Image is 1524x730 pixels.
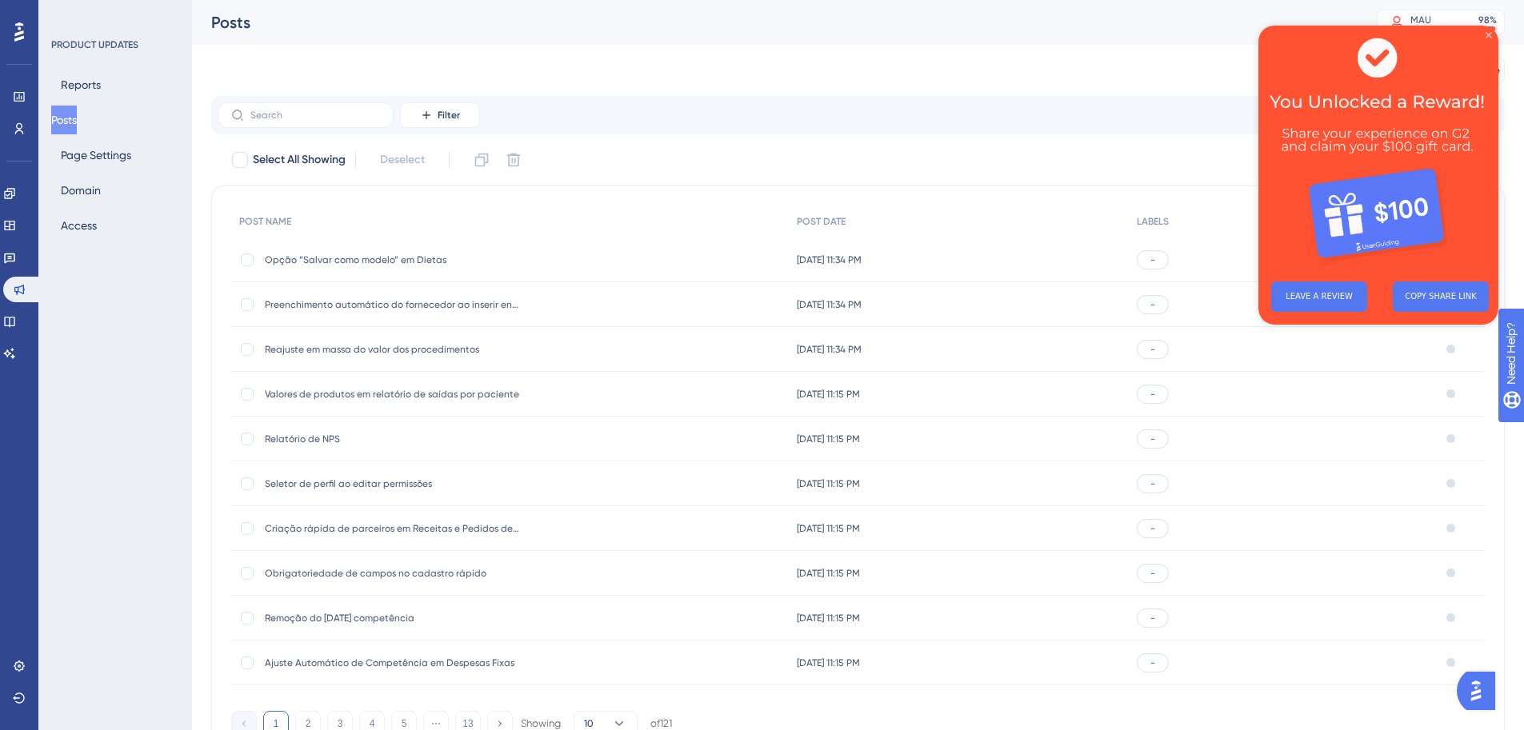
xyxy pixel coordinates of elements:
[1150,477,1155,490] span: -
[265,388,521,401] span: Valores de produtos em relatório de saídas por paciente
[1150,388,1155,401] span: -
[265,656,521,669] span: Ajuste Automático de Competência em Despesas Fixas
[250,110,380,121] input: Search
[797,433,860,445] span: [DATE] 11:15 PM
[51,211,106,240] button: Access
[134,256,230,286] button: COPY SHARE LINK
[265,343,521,356] span: Reajuste em massa do valor dos procedimentos
[797,343,862,356] span: [DATE] 11:34 PM
[400,102,480,128] button: Filter
[51,106,77,134] button: Posts
[797,388,860,401] span: [DATE] 11:15 PM
[51,176,110,205] button: Domain
[38,4,100,23] span: Need Help?
[1478,14,1497,26] div: 98 %
[51,38,138,51] div: PRODUCT UPDATES
[380,150,425,170] span: Deselect
[438,109,460,122] span: Filter
[797,253,862,266] span: [DATE] 11:34 PM
[797,477,860,490] span: [DATE] 11:15 PM
[211,11,1337,34] div: Posts
[265,298,521,311] span: Preenchimento automático do fornecedor ao inserir entrada via pedido de injetáveis
[1150,343,1155,356] span: -
[1457,667,1505,715] iframe: UserGuiding AI Assistant Launcher
[265,612,521,624] span: Remoção do [DATE] competência
[265,522,521,535] span: Criação rápida de parceiros em Receitas e Pedidos de Exame
[13,256,109,286] button: LEAVE A REVIEW
[1137,215,1169,228] span: LABELS
[797,656,860,669] span: [DATE] 11:15 PM
[1150,567,1155,580] span: -
[797,612,860,624] span: [DATE] 11:15 PM
[1150,656,1155,669] span: -
[253,150,346,170] span: Select All Showing
[797,522,860,535] span: [DATE] 11:15 PM
[265,477,521,490] span: Seletor de perfil ao editar permissões
[366,146,439,174] button: Deselect
[1150,433,1155,445] span: -
[797,298,862,311] span: [DATE] 11:34 PM
[1150,612,1155,624] span: -
[1410,14,1431,26] div: MAU
[1150,253,1155,266] span: -
[265,567,521,580] span: Obrigatoriedade de campos no cadastro rápido
[265,253,521,266] span: Opção “Salvar como modelo” em Dietas
[1150,298,1155,311] span: -
[797,567,860,580] span: [DATE] 11:15 PM
[239,215,291,228] span: POST NAME
[51,141,141,170] button: Page Settings
[227,6,234,13] div: Close Preview
[797,215,846,228] span: POST DATE
[584,717,594,730] span: 10
[265,433,521,445] span: Relatório de NPS
[1150,522,1155,535] span: -
[51,70,110,99] button: Reports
